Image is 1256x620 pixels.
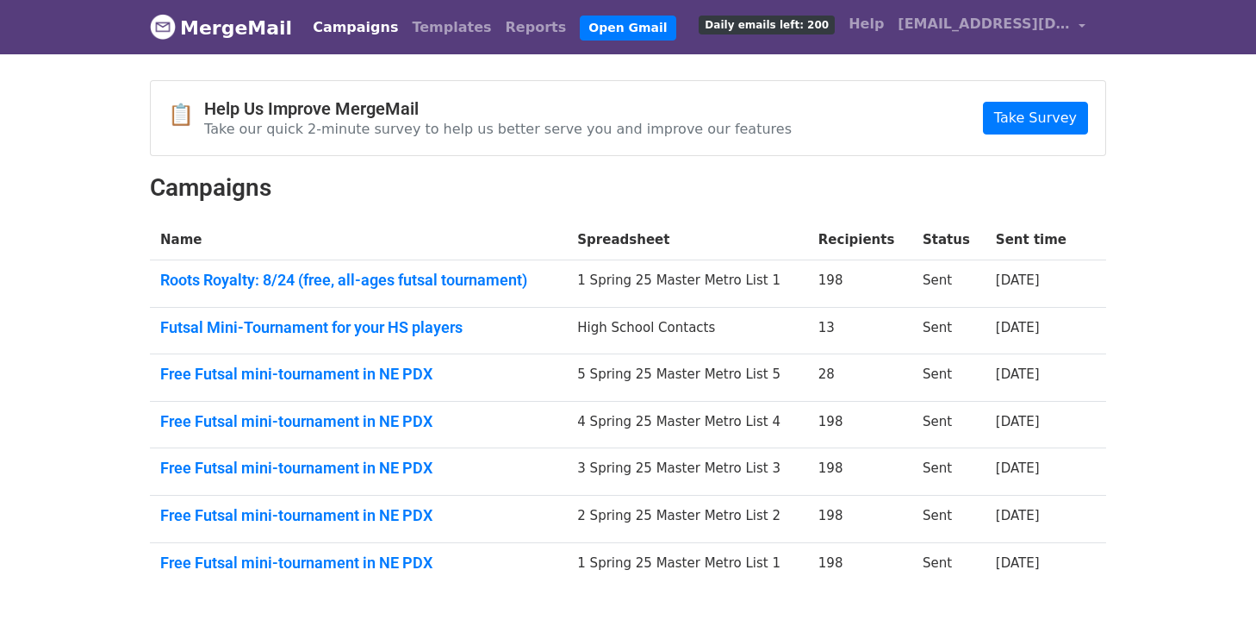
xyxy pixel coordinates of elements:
[405,10,498,45] a: Templates
[912,260,986,308] td: Sent
[808,354,912,402] td: 28
[567,401,808,448] td: 4 Spring 25 Master Metro List 4
[699,16,835,34] span: Daily emails left: 200
[996,272,1040,288] a: [DATE]
[808,260,912,308] td: 198
[996,320,1040,335] a: [DATE]
[808,401,912,448] td: 198
[983,102,1088,135] a: Take Survey
[912,401,986,448] td: Sent
[160,506,556,525] a: Free Futsal mini-tournament in NE PDX
[160,459,556,478] a: Free Futsal mini-tournament in NE PDX
[996,414,1040,429] a: [DATE]
[306,10,405,45] a: Campaigns
[567,354,808,402] td: 5 Spring 25 Master Metro List 5
[580,16,675,41] a: Open Gmail
[204,98,792,119] h4: Help Us Improve MergeMail
[912,354,986,402] td: Sent
[996,366,1040,382] a: [DATE]
[692,7,842,41] a: Daily emails left: 200
[996,460,1040,476] a: [DATE]
[912,448,986,496] td: Sent
[912,542,986,589] td: Sent
[168,103,204,128] span: 📋
[567,307,808,354] td: High School Contacts
[160,271,556,290] a: Roots Royalty: 8/24 (free, all-ages futsal tournament)
[842,7,891,41] a: Help
[996,555,1040,571] a: [DATE]
[996,508,1040,523] a: [DATE]
[160,318,556,337] a: Futsal Mini-Tournament for your HS players
[150,9,292,46] a: MergeMail
[808,448,912,496] td: 198
[567,542,808,589] td: 1 Spring 25 Master Metro List 1
[808,220,912,260] th: Recipients
[898,14,1070,34] span: [EMAIL_ADDRESS][DOMAIN_NAME]
[912,220,986,260] th: Status
[912,496,986,543] td: Sent
[567,496,808,543] td: 2 Spring 25 Master Metro List 2
[567,260,808,308] td: 1 Spring 25 Master Metro List 1
[204,120,792,138] p: Take our quick 2-minute survey to help us better serve you and improve our features
[808,307,912,354] td: 13
[567,448,808,496] td: 3 Spring 25 Master Metro List 3
[150,220,567,260] th: Name
[150,173,1106,203] h2: Campaigns
[912,307,986,354] td: Sent
[808,542,912,589] td: 198
[567,220,808,260] th: Spreadsheet
[160,554,556,573] a: Free Futsal mini-tournament in NE PDX
[986,220,1084,260] th: Sent time
[808,496,912,543] td: 198
[499,10,574,45] a: Reports
[150,14,176,40] img: MergeMail logo
[160,365,556,384] a: Free Futsal mini-tournament in NE PDX
[891,7,1092,47] a: [EMAIL_ADDRESS][DOMAIN_NAME]
[160,412,556,431] a: Free Futsal mini-tournament in NE PDX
